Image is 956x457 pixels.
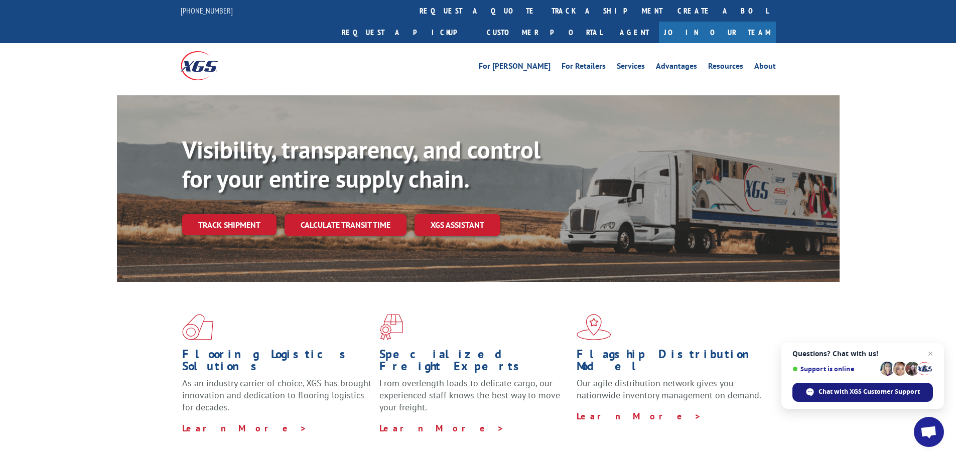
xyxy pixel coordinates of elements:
[379,377,569,422] p: From overlength loads to delicate cargo, our experienced staff knows the best way to move your fr...
[577,377,761,401] span: Our agile distribution network gives you nationwide inventory management on demand.
[182,134,540,194] b: Visibility, transparency, and control for your entire supply chain.
[659,22,776,43] a: Join Our Team
[792,350,933,358] span: Questions? Chat with us!
[181,6,233,16] a: [PHONE_NUMBER]
[562,62,606,73] a: For Retailers
[914,417,944,447] div: Open chat
[577,410,702,422] a: Learn More >
[334,22,479,43] a: Request a pickup
[379,422,504,434] a: Learn More >
[479,62,551,73] a: For [PERSON_NAME]
[379,348,569,377] h1: Specialized Freight Experts
[754,62,776,73] a: About
[792,383,933,402] div: Chat with XGS Customer Support
[577,348,766,377] h1: Flagship Distribution Model
[182,422,307,434] a: Learn More >
[182,214,277,235] a: Track shipment
[285,214,406,236] a: Calculate transit time
[617,62,645,73] a: Services
[610,22,659,43] a: Agent
[182,348,372,377] h1: Flooring Logistics Solutions
[379,314,403,340] img: xgs-icon-focused-on-flooring-red
[818,387,920,396] span: Chat with XGS Customer Support
[182,314,213,340] img: xgs-icon-total-supply-chain-intelligence-red
[479,22,610,43] a: Customer Portal
[792,365,877,373] span: Support is online
[415,214,500,236] a: XGS ASSISTANT
[577,314,611,340] img: xgs-icon-flagship-distribution-model-red
[182,377,371,413] span: As an industry carrier of choice, XGS has brought innovation and dedication to flooring logistics...
[708,62,743,73] a: Resources
[656,62,697,73] a: Advantages
[924,348,936,360] span: Close chat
